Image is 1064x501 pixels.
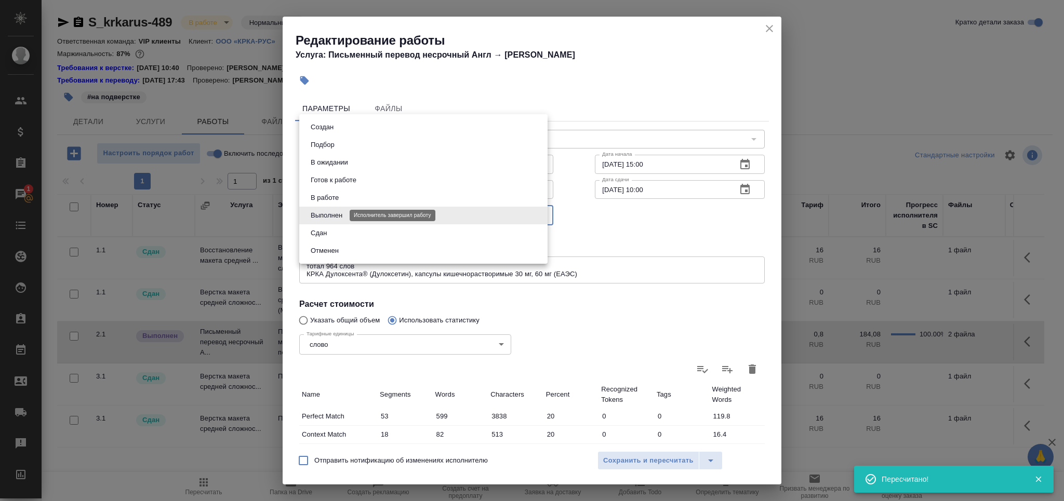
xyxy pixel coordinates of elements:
[308,245,342,256] button: Отменен
[308,174,360,186] button: Готов к работе
[308,210,345,221] button: Выполнен
[308,157,351,168] button: В ожидании
[308,227,330,239] button: Сдан
[308,192,342,204] button: В работе
[882,474,1019,484] div: Пересчитано!
[308,139,338,151] button: Подбор
[308,121,337,133] button: Создан
[1028,475,1049,484] button: Закрыть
